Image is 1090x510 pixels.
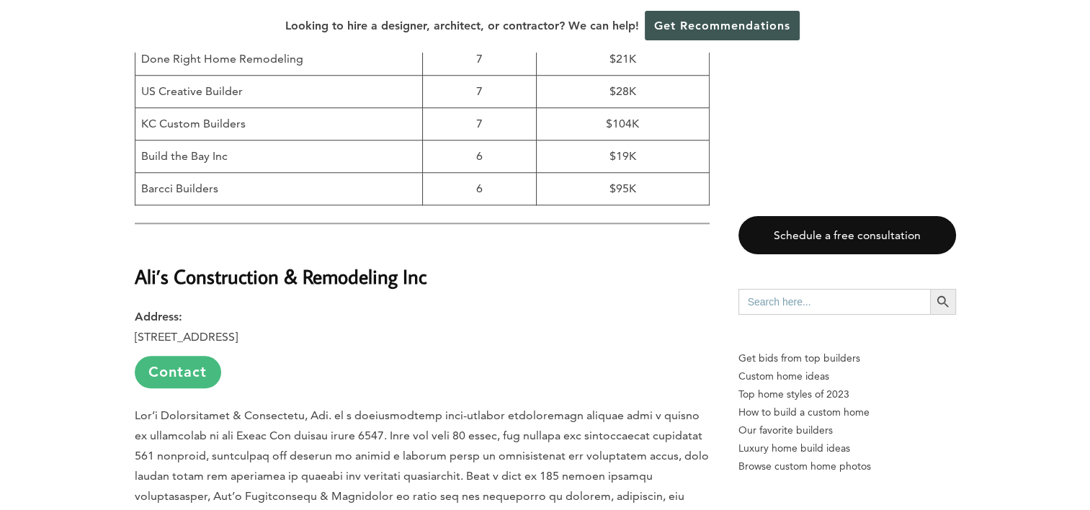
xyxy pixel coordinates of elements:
td: Build the Bay Inc [135,140,423,173]
td: $104K [536,108,709,140]
iframe: Drift Widget Chat Controller [814,407,1073,493]
td: $28K [536,76,709,108]
td: $19K [536,140,709,173]
input: Search here... [738,289,930,315]
td: 7 [423,43,537,76]
td: $21K [536,43,709,76]
td: 7 [423,108,537,140]
p: Get bids from top builders [738,349,956,367]
td: Barcci Builders [135,173,423,205]
a: Top home styles of 2023 [738,385,956,403]
a: Luxury home build ideas [738,439,956,457]
a: How to build a custom home [738,403,956,421]
strong: Address: [135,310,182,323]
td: US Creative Builder [135,76,423,108]
svg: Search [935,294,951,310]
p: [STREET_ADDRESS] [135,307,710,388]
a: Browse custom home photos [738,457,956,475]
a: Schedule a free consultation [738,216,956,254]
td: Done Right Home Remodeling [135,43,423,76]
td: 6 [423,140,537,173]
a: Contact [135,356,221,388]
td: 6 [423,173,537,205]
a: Our favorite builders [738,421,956,439]
a: Custom home ideas [738,367,956,385]
td: $95K [536,173,709,205]
strong: Ali’s Construction & Remodeling Inc [135,264,426,289]
a: Get Recommendations [645,11,800,40]
td: KC Custom Builders [135,108,423,140]
td: 7 [423,76,537,108]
